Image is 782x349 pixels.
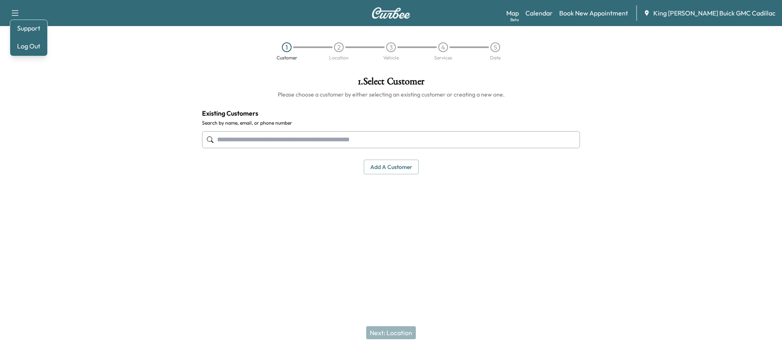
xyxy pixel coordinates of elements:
label: Search by name, email, or phone number [202,120,580,126]
div: Services [434,55,452,60]
span: King [PERSON_NAME] Buick GMC Cadillac [653,8,775,18]
div: 3 [386,42,396,52]
a: Support [13,23,44,33]
a: Book New Appointment [559,8,628,18]
div: Location [329,55,349,60]
div: 1 [282,42,292,52]
a: MapBeta [506,8,519,18]
img: Curbee Logo [371,7,411,19]
div: 5 [490,42,500,52]
div: Customer [277,55,297,60]
div: Vehicle [383,55,399,60]
h6: Please choose a customer by either selecting an existing customer or creating a new one. [202,90,580,99]
div: 4 [438,42,448,52]
h1: 1 . Select Customer [202,77,580,90]
div: 2 [334,42,344,52]
div: Date [490,55,501,60]
button: Add a customer [364,160,419,175]
button: Log Out [13,40,44,53]
h4: Existing Customers [202,108,580,118]
a: Calendar [525,8,553,18]
div: Beta [510,17,519,23]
